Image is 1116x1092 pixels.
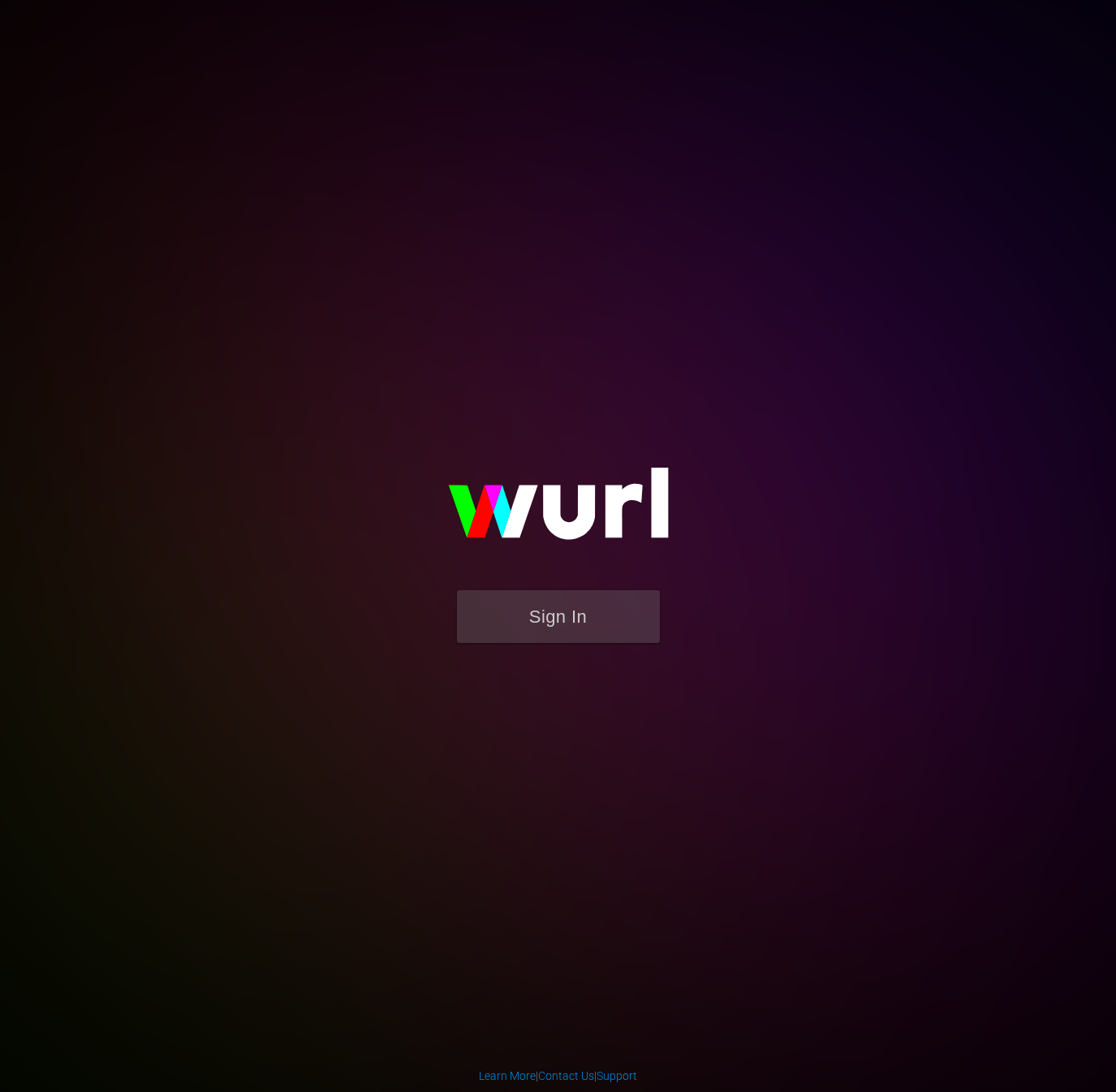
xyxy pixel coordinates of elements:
[479,1068,637,1084] div: | |
[457,590,660,643] button: Sign In
[597,1069,637,1082] a: Support
[396,433,721,590] img: wurl-logo-on-black-223613ac3d8ba8fe6dc639794a292ebdb59501304c7dfd60c99c58986ef67473.svg
[479,1069,536,1082] a: Learn More
[538,1069,594,1082] a: Contact Us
